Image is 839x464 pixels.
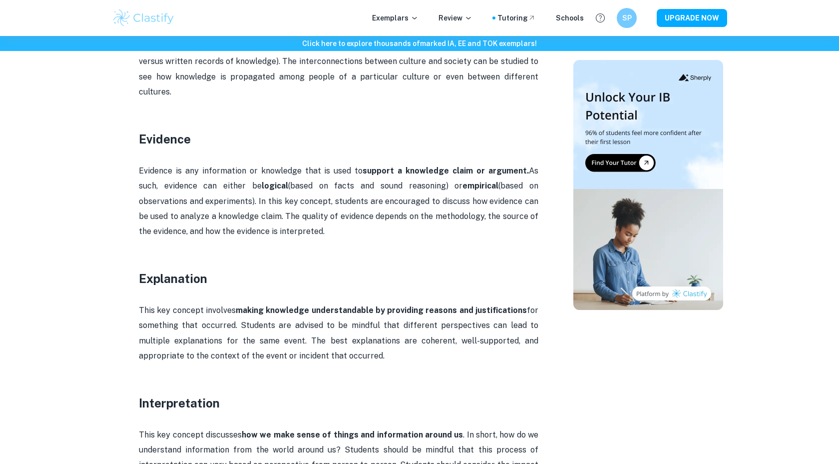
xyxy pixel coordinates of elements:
[2,38,837,49] h6: Click here to explore thousands of marked IA, EE and TOK exemplars !
[139,130,538,148] h3: Evidence
[112,8,175,28] img: Clastify logo
[462,181,498,190] strong: empirical
[497,12,536,23] a: Tutoring
[617,8,637,28] button: SP
[139,163,538,239] p: Evidence is any information or knowledge that is used to As such, evidence can either be (based o...
[363,166,529,175] strong: support a knowledge claim or argument.
[556,12,584,23] a: Schools
[438,12,472,23] p: Review
[262,181,288,190] strong: logical
[657,9,727,27] button: UPGRADE NOW
[139,394,538,412] h3: Interpretation
[236,305,527,315] strong: making knowledge understandable by providing reasons and justifications
[139,8,538,99] p: Culture refers to the . Exploring this key concept allows students to understand how culture can ...
[139,303,538,364] p: This key concept involves for something that occurred. Students are advised to be mindful that di...
[372,12,419,23] p: Exemplars
[573,60,723,310] img: Thumbnail
[242,430,463,439] strong: how we make sense of things and information around us
[139,269,538,287] h3: Explanation
[592,9,609,26] button: Help and Feedback
[621,12,633,23] h6: SP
